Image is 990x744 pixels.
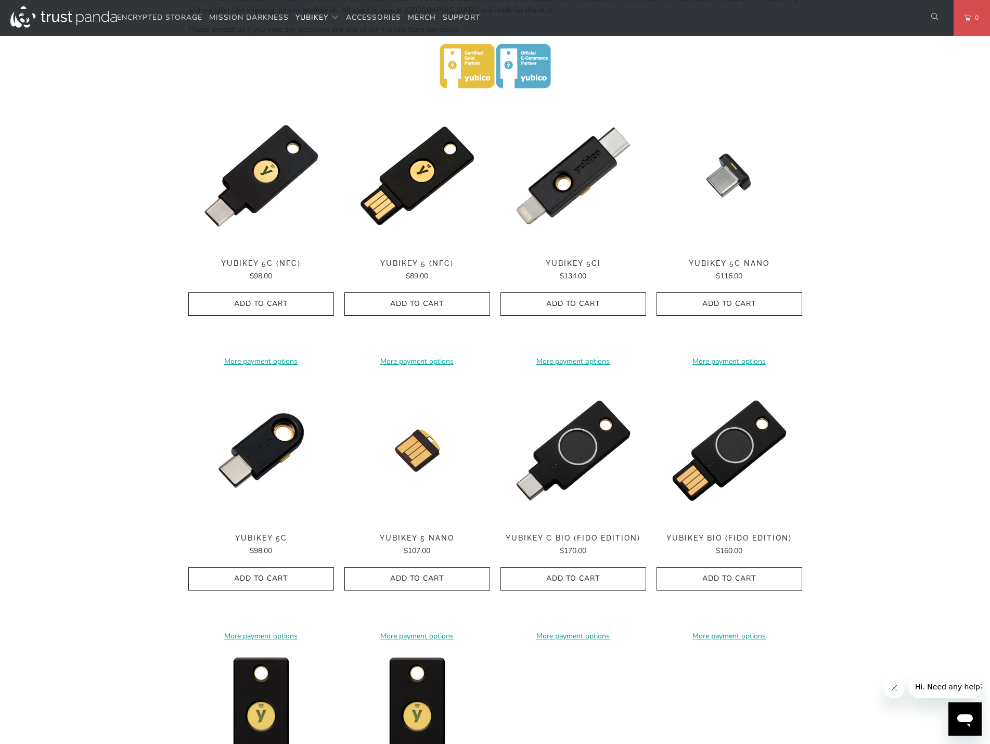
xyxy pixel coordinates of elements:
a: More payment options [344,631,490,642]
a: YubiKey 5 (NFC) - Trust Panda YubiKey 5 (NFC) - Trust Panda [344,103,490,249]
a: YubiKey 5 (NFC) $89.00 [344,259,490,282]
a: YubiKey Bio (FIDO Edition) $160.00 [657,534,802,557]
a: YubiKey 5C Nano $116.00 [657,259,802,282]
a: More payment options [344,356,490,367]
img: YubiKey 5 (NFC) - Trust Panda [344,103,490,249]
span: Add to Cart [511,574,635,583]
span: Add to Cart [667,574,791,583]
a: Encrypted Storage [117,6,202,30]
img: Trust Panda Australia [10,6,117,28]
a: YubiKey C Bio (FIDO Edition) $170.00 [500,534,646,557]
span: Mission Darkness [209,12,289,22]
a: More payment options [657,631,802,642]
a: YubiKey 5 Nano - Trust Panda YubiKey 5 Nano - Trust Panda [344,378,490,523]
span: Add to Cart [199,300,323,309]
img: YubiKey Bio (FIDO Edition) - Trust Panda [657,378,802,523]
span: $107.00 [404,546,430,556]
span: $134.00 [560,271,586,281]
a: YubiKey C Bio (FIDO Edition) - Trust Panda YubiKey C Bio (FIDO Edition) - Trust Panda [500,378,646,523]
a: More payment options [657,356,802,367]
span: Hi. Need any help? [6,7,75,16]
a: Merch [408,6,436,30]
img: YubiKey 5C Nano - Trust Panda [657,103,802,249]
span: YubiKey 5 Nano [344,534,490,543]
span: YubiKey Bio (FIDO Edition) [657,534,802,543]
span: Encrypted Storage [117,12,202,22]
span: YubiKey [295,12,328,22]
span: Add to Cart [355,300,479,309]
img: YubiKey C Bio (FIDO Edition) - Trust Panda [500,378,646,523]
a: YubiKey 5C - Trust Panda YubiKey 5C - Trust Panda [188,378,334,523]
summary: YubiKey [295,6,339,30]
span: $160.00 [716,546,742,556]
span: Add to Cart [355,574,479,583]
span: Support [443,12,480,22]
a: YubiKey 5Ci $134.00 [500,259,646,282]
span: YubiKey 5Ci [500,259,646,268]
a: More payment options [188,356,334,367]
span: 0 [971,12,979,23]
iframe: Message from company [909,675,982,698]
nav: Translation missing: en.navigation.header.main_nav [117,6,480,30]
span: Merch [408,12,436,22]
a: YubiKey 5C $98.00 [188,534,334,557]
a: Support [443,6,480,30]
a: More payment options [500,356,646,367]
button: Add to Cart [188,292,334,316]
a: YubiKey Bio (FIDO Edition) - Trust Panda YubiKey Bio (FIDO Edition) - Trust Panda [657,378,802,523]
span: Add to Cart [199,574,323,583]
span: Accessories [346,12,401,22]
button: Add to Cart [657,292,802,316]
img: YubiKey 5C (NFC) - Trust Panda [188,103,334,249]
span: $89.00 [406,271,428,281]
a: YubiKey 5C Nano - Trust Panda YubiKey 5C Nano - Trust Panda [657,103,802,249]
iframe: Button to launch messaging window [948,702,982,736]
button: Add to Cart [500,292,646,316]
span: $170.00 [560,546,586,556]
a: YubiKey 5Ci - Trust Panda YubiKey 5Ci - Trust Panda [500,103,646,249]
a: More payment options [188,631,334,642]
a: YubiKey 5C (NFC) - Trust Panda YubiKey 5C (NFC) - Trust Panda [188,103,334,249]
img: YubiKey 5C - Trust Panda [188,378,334,523]
span: Add to Cart [667,300,791,309]
a: More payment options [500,631,646,642]
button: Add to Cart [657,567,802,591]
img: YubiKey 5Ci - Trust Panda [500,103,646,249]
span: $116.00 [716,271,742,281]
span: YubiKey 5 (NFC) [344,259,490,268]
span: YubiKey 5C Nano [657,259,802,268]
span: YubiKey 5C (NFC) [188,259,334,268]
a: Mission Darkness [209,6,289,30]
a: Accessories [346,6,401,30]
button: Add to Cart [188,567,334,591]
button: Add to Cart [500,567,646,591]
iframe: Close message [884,677,905,698]
span: YubiKey 5C [188,534,334,543]
button: Add to Cart [344,567,490,591]
span: $98.00 [250,546,272,556]
button: Add to Cart [344,292,490,316]
a: YubiKey 5 Nano $107.00 [344,534,490,557]
img: YubiKey 5 Nano - Trust Panda [344,378,490,523]
span: Add to Cart [511,300,635,309]
a: YubiKey 5C (NFC) $98.00 [188,259,334,282]
span: YubiKey C Bio (FIDO Edition) [500,534,646,543]
span: $98.00 [250,271,272,281]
